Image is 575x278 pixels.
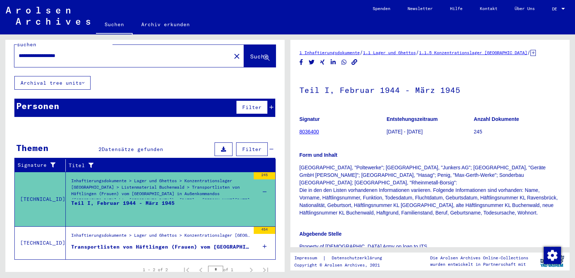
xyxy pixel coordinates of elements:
[250,53,268,60] span: Suche
[69,160,268,171] div: Titel
[330,58,337,67] button: Share on LinkedIn
[430,255,528,261] p: Die Arolsen Archives Online-Collections
[102,146,163,152] span: Datensätze gefunden
[244,263,258,277] button: Next page
[6,7,90,25] img: Arolsen_neg.svg
[133,16,198,33] a: Archiv erkunden
[294,254,323,262] a: Impressum
[299,116,320,122] b: Signatur
[298,58,305,67] button: Share on Facebook
[254,227,275,234] div: 454
[308,58,316,67] button: Share on Twitter
[258,263,273,277] button: Last page
[299,231,341,237] b: Abgebende Stelle
[387,116,438,122] b: Entstehungszeitraum
[539,252,566,270] img: yv_logo.png
[208,266,244,273] div: of 1
[474,116,519,122] b: Anzahl Dokumente
[96,16,133,34] a: Suchen
[71,199,175,221] div: Teil I, Februar 1944 - März 1945
[15,172,66,226] td: [TECHNICAL_ID]
[71,243,250,251] div: Transportlisten von Häftlingen (Frauen) vom [GEOGRAPHIC_DATA] in Außenkommandos ([GEOGRAPHIC_DATA...
[299,129,319,135] a: 8036400
[299,243,561,250] p: Property of [DEMOGRAPHIC_DATA] Army on loan to ITS
[319,58,326,67] button: Share on Xing
[351,58,358,67] button: Copy link
[179,263,194,277] button: First page
[387,128,474,136] p: [DATE] - [DATE]
[236,100,268,114] button: Filter
[360,49,363,56] span: /
[419,50,527,55] a: 1.1.5 Konzentrationslager [GEOGRAPHIC_DATA]
[544,247,561,264] img: Zustimmung ändern
[194,263,208,277] button: Previous page
[18,161,60,169] div: Signature
[16,99,59,112] div: Personen
[299,164,561,217] p: [GEOGRAPHIC_DATA], "Poltewerke"; [GEOGRAPHIC_DATA], "Junkers AG"; [GEOGRAPHIC_DATA], "Geräte GmbH...
[15,226,66,259] td: [TECHNICAL_ID]
[474,128,561,136] p: 245
[230,49,244,63] button: Clear
[430,261,528,268] p: wurden entwickelt in Partnerschaft mit
[236,142,268,156] button: Filter
[294,254,391,262] div: |
[14,76,91,90] button: Archival tree units
[552,6,560,11] span: DE
[254,172,275,179] div: 245
[527,49,530,56] span: /
[326,254,391,262] a: Datenschutzerklärung
[299,50,360,55] a: 1 Inhaftierungsdokumente
[299,74,561,105] h1: Teil I, Februar 1944 - März 1945
[242,104,262,110] span: Filter
[143,267,168,273] div: 1 – 2 of 2
[363,50,416,55] a: 1.1 Lager und Ghettos
[294,262,391,268] p: Copyright © Arolsen Archives, 2021
[18,160,67,171] div: Signature
[71,232,250,242] div: Inhaftierungsdokumente > Lager und Ghettos > Konzentrationslager [GEOGRAPHIC_DATA] > Listenmateri...
[233,52,241,61] mat-icon: close
[242,146,262,152] span: Filter
[543,246,561,264] div: Zustimmung ändern
[244,45,276,67] button: Suche
[299,152,337,158] b: Form und Inhalt
[416,49,419,56] span: /
[98,146,102,152] span: 2
[69,162,261,169] div: Titel
[16,141,49,154] div: Themen
[71,178,250,203] div: Inhaftierungsdokumente > Lager und Ghettos > Konzentrationslager [GEOGRAPHIC_DATA] > Listenmateri...
[340,58,348,67] button: Share on WhatsApp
